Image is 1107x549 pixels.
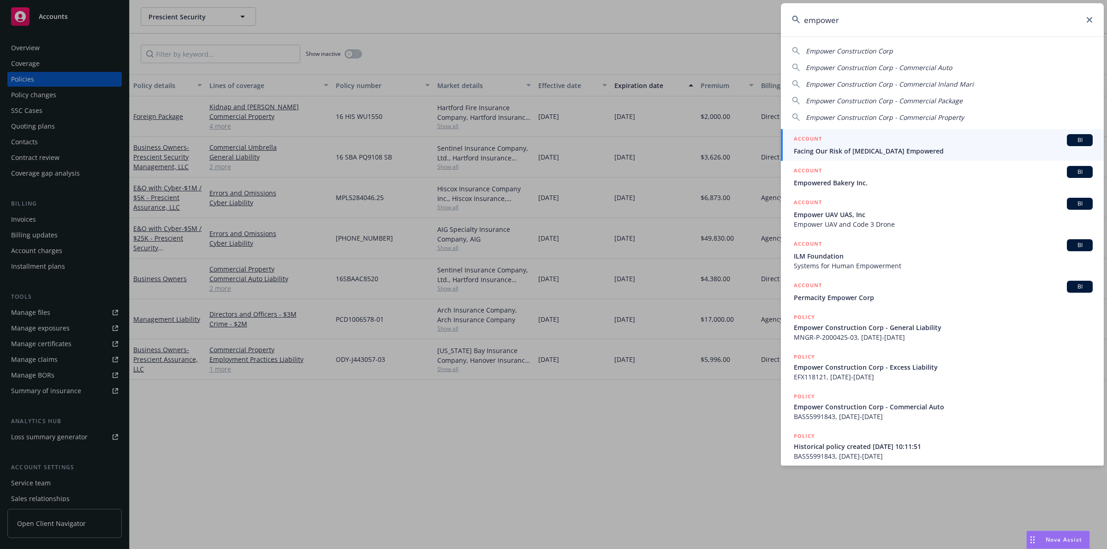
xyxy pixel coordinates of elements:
a: ACCOUNTBIFacing Our Risk of [MEDICAL_DATA] Empowered [781,129,1104,161]
span: Empowered Bakery Inc. [794,178,1093,188]
span: ILM Foundation [794,251,1093,261]
span: Facing Our Risk of [MEDICAL_DATA] Empowered [794,146,1093,156]
h5: ACCOUNT [794,166,822,177]
a: ACCOUNTBIEmpower UAV UAS, IncEmpower UAV and Code 3 Drone [781,193,1104,234]
a: POLICYEmpower Construction Corp - Commercial AutoBAS55991843, [DATE]-[DATE] [781,387,1104,426]
span: BAS55991843, [DATE]-[DATE] [794,451,1093,461]
span: Nova Assist [1046,536,1082,543]
a: POLICYEmpower Construction Corp - General LiabilityMNGR-P-2000425-03, [DATE]-[DATE] [781,307,1104,347]
span: BAS55991843, [DATE]-[DATE] [794,412,1093,421]
button: Nova Assist [1026,531,1090,549]
div: Drag to move [1027,531,1038,549]
span: BI [1071,168,1089,176]
span: EFX118121, [DATE]-[DATE] [794,372,1093,382]
h5: ACCOUNT [794,239,822,250]
span: MNGR-P-2000425-03, [DATE]-[DATE] [794,332,1093,342]
span: BI [1071,241,1089,249]
h5: POLICY [794,352,815,361]
a: POLICYHistorical policy created [DATE] 10:11:51BAS55991843, [DATE]-[DATE] [781,426,1104,466]
input: Search... [781,3,1104,36]
h5: ACCOUNT [794,198,822,209]
span: Historical policy created [DATE] 10:11:51 [794,442,1093,451]
span: Empower Construction Corp - Excess Liability [794,362,1093,372]
a: ACCOUNTBIEmpowered Bakery Inc. [781,161,1104,193]
a: POLICYEmpower Construction Corp - Excess LiabilityEFX118121, [DATE]-[DATE] [781,347,1104,387]
span: Permacity Empower Corp [794,293,1093,302]
span: Empower Construction Corp - General Liability [794,323,1093,332]
span: BI [1071,200,1089,208]
h5: POLICY [794,313,815,322]
span: Empower Construction Corp - Commercial Package [806,96,963,105]
a: ACCOUNTBIILM FoundationSystems for Human Empowerment [781,234,1104,276]
h5: ACCOUNT [794,134,822,145]
span: Empower Construction Corp - Commercial Inland Mari [806,80,974,89]
span: Empower UAV UAS, Inc [794,210,1093,219]
h5: POLICY [794,392,815,401]
span: Empower Construction Corp [806,47,893,55]
a: ACCOUNTBIPermacity Empower Corp [781,276,1104,307]
span: BI [1071,283,1089,291]
span: Empower Construction Corp - Commercial Auto [794,402,1093,412]
span: Empower UAV and Code 3 Drone [794,219,1093,229]
h5: POLICY [794,431,815,441]
span: Systems for Human Empowerment [794,261,1093,271]
span: Empower Construction Corp - Commercial Auto [806,63,952,72]
span: BI [1071,136,1089,144]
span: Empower Construction Corp - Commercial Property [806,113,964,122]
h5: ACCOUNT [794,281,822,292]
